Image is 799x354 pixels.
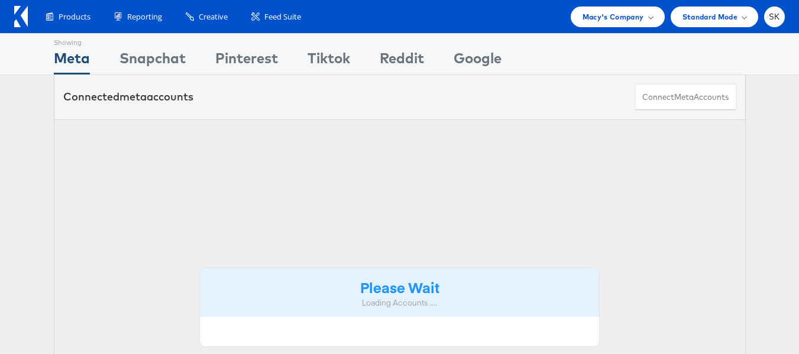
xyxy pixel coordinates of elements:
[583,11,644,23] span: Macy's Company
[682,11,737,23] span: Standard Mode
[264,11,301,22] span: Feed Suite
[54,48,90,74] div: Meta
[215,48,278,74] div: Pinterest
[674,92,694,103] span: meta
[308,48,350,74] div: Tiktok
[635,84,736,111] button: ConnectmetaAccounts
[119,48,186,74] div: Snapchat
[119,90,147,103] span: meta
[63,89,193,105] div: Connected accounts
[127,11,162,22] span: Reporting
[199,11,228,22] span: Creative
[54,34,90,48] div: Showing
[360,277,439,297] strong: Please Wait
[454,48,502,74] div: Google
[59,11,90,22] span: Products
[209,297,591,308] div: Loading Accounts ....
[769,13,780,21] span: SK
[380,48,424,74] div: Reddit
